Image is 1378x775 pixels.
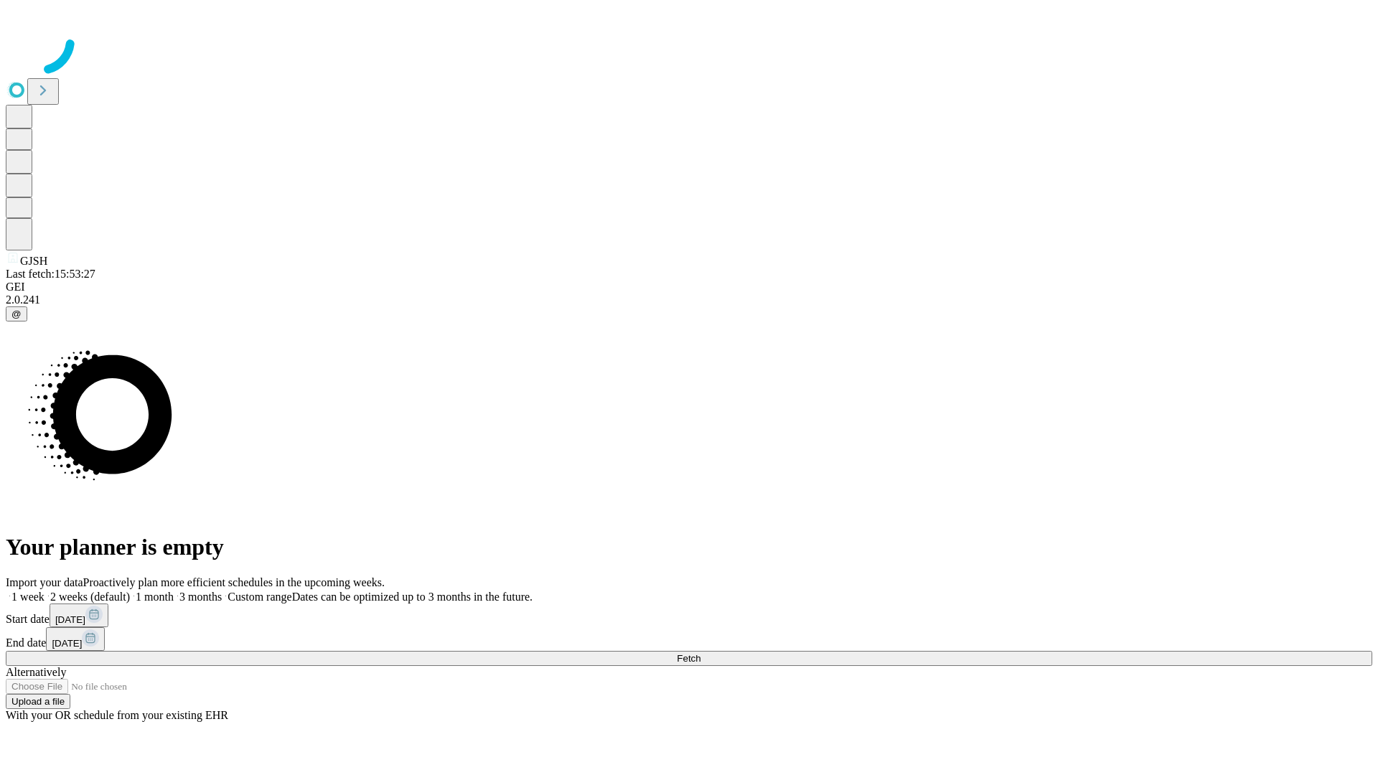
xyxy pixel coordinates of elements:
[677,653,700,664] span: Fetch
[6,694,70,709] button: Upload a file
[6,709,228,721] span: With your OR schedule from your existing EHR
[52,638,82,649] span: [DATE]
[6,534,1372,560] h1: Your planner is empty
[6,666,66,678] span: Alternatively
[6,281,1372,293] div: GEI
[292,591,533,603] span: Dates can be optimized up to 3 months in the future.
[228,591,291,603] span: Custom range
[50,591,130,603] span: 2 weeks (default)
[50,603,108,627] button: [DATE]
[6,651,1372,666] button: Fetch
[6,306,27,321] button: @
[6,603,1372,627] div: Start date
[55,614,85,625] span: [DATE]
[136,591,174,603] span: 1 month
[83,576,385,588] span: Proactively plan more efficient schedules in the upcoming weeks.
[6,268,95,280] span: Last fetch: 15:53:27
[11,309,22,319] span: @
[6,293,1372,306] div: 2.0.241
[20,255,47,267] span: GJSH
[11,591,44,603] span: 1 week
[179,591,222,603] span: 3 months
[6,627,1372,651] div: End date
[46,627,105,651] button: [DATE]
[6,576,83,588] span: Import your data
